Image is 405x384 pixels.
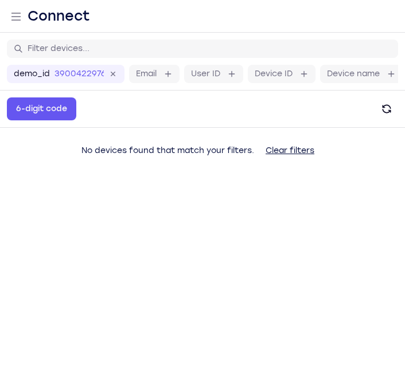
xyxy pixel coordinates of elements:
button: Clear filters [256,139,324,162]
label: Device ID [255,68,293,80]
h1: Connect [28,7,90,25]
label: Email [136,68,157,80]
label: Device name [327,68,380,80]
button: 6-digit code [7,97,76,120]
span: No devices found that match your filters. [81,146,254,155]
button: Refresh [375,97,398,120]
label: User ID [191,68,220,80]
input: Filter devices... [28,43,391,54]
label: demo_id [14,68,50,80]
